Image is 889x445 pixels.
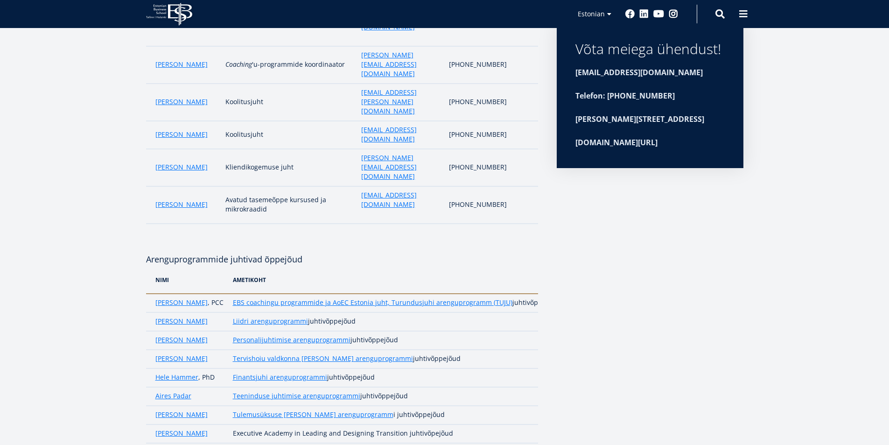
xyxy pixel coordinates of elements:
[228,368,569,387] td: juhtivõppejõud
[233,391,360,401] a: Teeninduse juhtimise arenguprogrammi
[228,424,569,443] td: Executive Academy in Leading and Designing Transition juhtivõpejõud
[146,252,538,266] p: Arenguprogrammide juhtivad õppejõud
[233,335,350,345] a: Personalijuhtimise arenguprogrammi
[155,130,208,139] a: [PERSON_NAME]
[444,121,538,149] td: [PHONE_NUMBER]
[228,350,569,368] td: juhtivõppejõud
[575,91,675,101] strong: Telefon: [PHONE_NUMBER]
[155,200,208,209] a: [PERSON_NAME]
[233,317,308,326] a: Liidri arenguprogrammi
[146,294,228,312] td: , PCC
[361,191,440,209] a: [EMAIL_ADDRESS][DOMAIN_NAME]
[653,9,664,19] a: Youtube
[155,317,208,326] a: [PERSON_NAME]
[575,42,725,56] div: Võta meiega ühendust!
[221,149,357,186] td: Kliendikogemuse juht
[155,298,208,307] a: [PERSON_NAME]
[228,387,569,406] td: juhtivõppejõud
[155,162,208,172] a: [PERSON_NAME]
[444,186,538,224] td: [PHONE_NUMBER]
[361,88,440,116] a: [EMAIL_ADDRESS][PERSON_NAME][DOMAIN_NAME]
[639,9,649,19] a: Linkedin
[221,121,357,149] td: Koolitusjuht
[228,312,569,331] td: juhtivõppejõud
[444,84,538,121] td: [PHONE_NUMBER]
[146,368,228,387] td: , PhD
[155,354,208,363] a: [PERSON_NAME]
[361,153,440,181] a: [PERSON_NAME][EMAIL_ADDRESS][DOMAIN_NAME]
[444,149,538,186] td: [PHONE_NUMBER]
[233,298,512,307] a: EBS coachingu programmide ja AoEC Estonia juht, Turundusjuhi arenguprogramm (TUJU)
[155,391,191,401] a: Aires Padar
[361,50,440,78] a: [PERSON_NAME][EMAIL_ADDRESS][DOMAIN_NAME]
[233,410,393,419] a: Tulemusüksuse [PERSON_NAME] arenguprogramm
[225,60,252,69] em: Coaching
[155,410,208,419] a: [PERSON_NAME]
[575,137,658,148] strong: [DOMAIN_NAME][URL]
[155,60,208,69] a: [PERSON_NAME]
[669,9,678,19] a: Instagram
[625,9,635,19] a: Facebook
[155,429,208,438] a: [PERSON_NAME]
[233,373,327,382] a: Finantsjuhi arenguprogrammi
[221,186,357,224] td: Avatud tasemeõppe kursused ja mikrokraadid
[575,67,703,78] strong: [EMAIL_ADDRESS][DOMAIN_NAME]
[575,114,704,124] strong: [PERSON_NAME][STREET_ADDRESS]
[228,266,569,294] th: ametikoht
[155,97,208,106] a: [PERSON_NAME]
[228,294,569,312] td: juhtivõppejõud
[233,354,413,363] a: Tervishoiu valdkonna [PERSON_NAME] arenguprogrammi
[444,46,538,84] td: [PHONE_NUMBER]
[361,125,440,144] a: [EMAIL_ADDRESS][DOMAIN_NAME]
[233,410,560,419] p: i juhtivõppejõud
[155,373,198,382] a: Hele Hammer
[221,84,357,121] td: Koolitusjuht
[155,335,208,345] a: [PERSON_NAME]
[221,46,357,84] td: 'u-programmide koordinaator
[146,266,228,294] th: nimi
[228,331,569,350] td: juhtivõppejõud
